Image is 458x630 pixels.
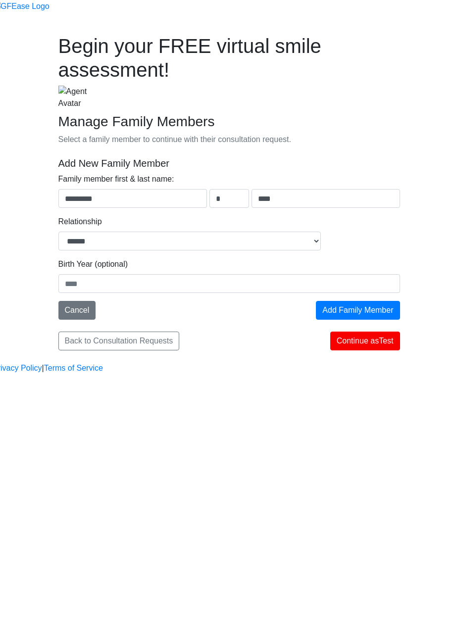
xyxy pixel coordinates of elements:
label: Relationship [58,216,102,228]
button: Add Family Member [316,301,400,320]
label: Family member first & last name: [58,173,174,185]
h1: Begin your FREE virtual smile assessment! [58,34,400,82]
a: | [42,362,44,374]
button: Continue asTest [330,332,400,350]
span: Test [379,337,393,345]
h5: Add New Family Member [58,157,400,169]
button: Cancel [58,301,96,320]
label: Birth Year (optional) [58,258,128,270]
h3: Manage Family Members [58,113,400,130]
a: Terms of Service [44,362,103,374]
p: Select a family member to continue with their consultation request. [58,134,400,145]
img: Agent Avatar [58,86,103,109]
button: Back to Consultation Requests [58,332,180,350]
